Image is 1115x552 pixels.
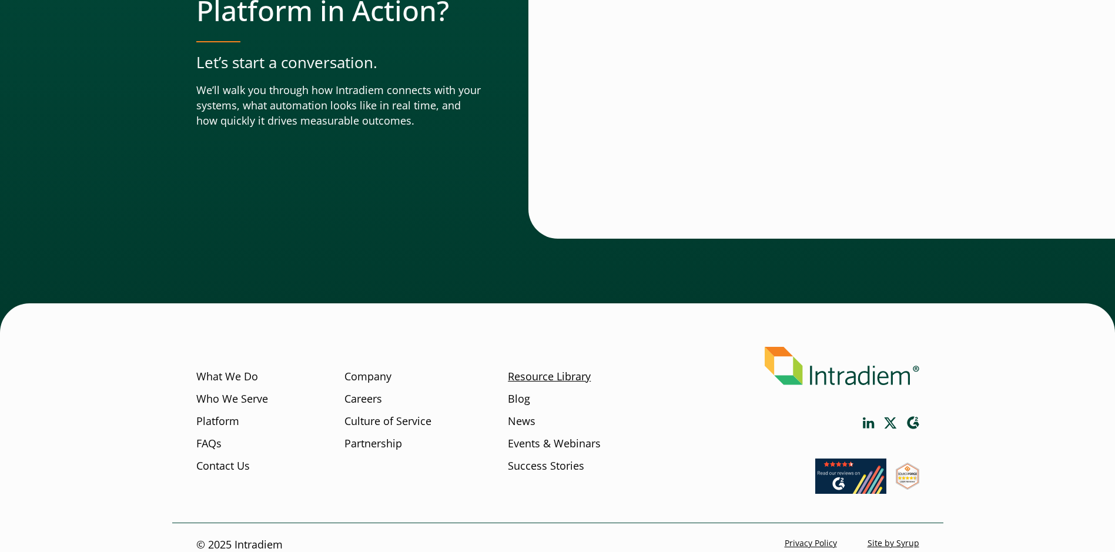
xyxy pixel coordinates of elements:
[196,436,222,451] a: FAQs
[508,392,530,407] a: Blog
[508,414,535,429] a: News
[868,538,919,549] a: Site by Syrup
[196,459,250,474] a: Contact Us
[765,347,919,385] img: Intradiem
[196,414,239,429] a: Platform
[815,459,886,494] img: Read our reviews on G2
[196,392,268,407] a: Who We Serve
[896,479,919,493] a: Link opens in a new window
[344,369,391,384] a: Company
[815,483,886,497] a: Link opens in a new window
[896,463,919,490] img: SourceForge User Reviews
[344,414,431,429] a: Culture of Service
[508,436,601,451] a: Events & Webinars
[884,417,897,429] a: Link opens in a new window
[508,369,591,384] a: Resource Library
[906,416,919,430] a: Link opens in a new window
[785,538,837,549] a: Privacy Policy
[344,436,402,451] a: Partnership
[344,392,382,407] a: Careers
[508,459,584,474] a: Success Stories
[196,83,481,129] p: We’ll walk you through how Intradiem connects with your systems, what automation looks like in re...
[196,52,481,73] p: Let’s start a conversation.
[863,417,875,429] a: Link opens in a new window
[196,369,258,384] a: What We Do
